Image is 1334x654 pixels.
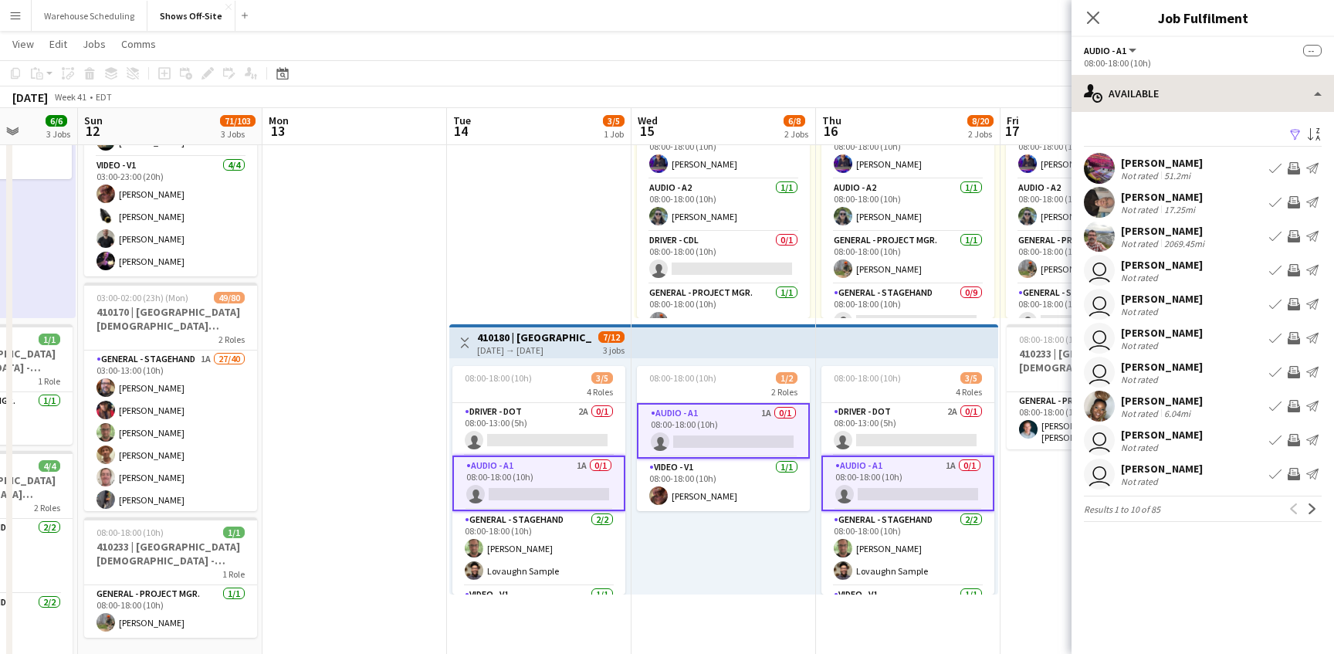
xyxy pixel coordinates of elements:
div: 2 Jobs [968,128,993,140]
span: 49/80 [214,292,245,303]
div: [PERSON_NAME] [1121,394,1203,408]
app-job-card: 08:00-18:00 (10h)5/147 RolesAudio - A11/108:00-18:00 (10h)[PERSON_NAME]Audio - A21/108:00-18:00 (... [1006,90,1179,318]
button: Shows Off-Site [147,1,235,31]
div: [DATE] → [DATE] [477,344,592,356]
div: [DATE] [12,90,48,105]
div: Not rated [1121,170,1161,181]
span: 17 [1004,122,1019,140]
app-card-role: General - Stagehand0/808:00-18:00 (10h) [1006,284,1179,493]
span: 12 [82,122,103,140]
span: 4 Roles [587,386,613,398]
h3: 410233 | [GEOGRAPHIC_DATA][DEMOGRAPHIC_DATA] - Frequency Camp FFA 2025 [1007,347,1180,374]
div: [PERSON_NAME] [1121,224,1207,238]
div: 03:00-02:00 (23h) (Mon)49/80410170 | [GEOGRAPHIC_DATA][DEMOGRAPHIC_DATA] ACCESS 20252 RolesGenera... [84,283,257,511]
app-card-role: General - Stagehand0/908:00-18:00 (10h) [821,284,994,516]
app-card-role: Video - V11/1 [821,586,994,639]
div: 3 Jobs [221,128,255,140]
span: Mon [269,114,289,127]
span: Edit [49,37,67,51]
div: Not rated [1121,340,1161,351]
h3: 410233 | [GEOGRAPHIC_DATA][DEMOGRAPHIC_DATA] - Frequency Camp FFA 2025 [84,540,257,568]
app-card-role: General - Project Mgr.1/108:00-18:00 (10h)[PERSON_NAME] [84,585,257,638]
span: 71/103 [220,115,256,127]
span: Jobs [83,37,106,51]
span: 2 Roles [218,334,245,345]
span: Sun [84,114,103,127]
div: 1 Job [604,128,624,140]
button: Warehouse Scheduling [32,1,147,31]
div: Not rated [1121,374,1161,385]
app-card-role: General - Project Mgr.1/108:00-18:00 (10h)[PERSON_NAME] [1006,232,1179,284]
app-card-role: Driver - DOT2A0/108:00-13:00 (5h) [821,403,994,456]
span: 3/5 [960,372,982,384]
app-job-card: 08:00-18:00 (10h)1/1410233 | [GEOGRAPHIC_DATA][DEMOGRAPHIC_DATA] - Frequency Camp FFA 20251 RoleG... [1007,324,1180,449]
div: [PERSON_NAME] [1121,258,1203,272]
app-job-card: 08:00-18:00 (10h)3/54 RolesDriver - DOT2A0/108:00-13:00 (5h) Audio - A11A0/108:00-18:00 (10h) Gen... [452,366,625,595]
app-card-role: Video - V11/108:00-18:00 (10h)[PERSON_NAME] [637,459,810,511]
div: Not rated [1121,306,1161,317]
app-job-card: 08:00-18:00 (10h)1/1410233 | [GEOGRAPHIC_DATA][DEMOGRAPHIC_DATA] - Frequency Camp FFA 20251 RoleG... [84,517,257,638]
span: 08:00-18:00 (10h) [1019,334,1086,345]
div: [PERSON_NAME] [1121,156,1203,170]
div: Not rated [1121,476,1161,487]
span: 4/4 [39,460,60,472]
span: 13 [266,122,289,140]
app-job-card: 08:00-18:00 (10h)5/157 RolesAudio - A11/108:00-18:00 (10h)[PERSON_NAME]Audio - A21/108:00-18:00 (... [821,90,994,318]
span: View [12,37,34,51]
app-card-role: General - Stagehand2/208:00-18:00 (10h)[PERSON_NAME]Lovaughn Sample [452,511,625,586]
span: 2 Roles [34,502,60,513]
span: 14 [451,122,471,140]
div: 51.2mi [1161,170,1193,181]
span: 3/5 [603,115,625,127]
span: 6/8 [784,115,805,127]
app-job-card: 08:00-18:00 (10h)1/22 RolesAudio - A11A0/108:00-18:00 (10h) Video - V11/108:00-18:00 (10h)[PERSON... [637,366,810,511]
span: Wed [638,114,658,127]
app-card-role: Driver - CDL0/108:00-18:00 (10h) [637,232,810,284]
span: -- [1303,45,1322,56]
span: 1/1 [223,527,245,538]
span: 1 Role [222,568,245,580]
app-job-card: 08:00-18:00 (10h)3/54 RolesDriver - DOT2A0/108:00-13:00 (5h) Audio - A11A0/108:00-18:00 (10h) Gen... [821,366,994,595]
div: 08:00-18:00 (10h) [1084,57,1322,69]
h3: Job Fulfilment [1072,8,1334,28]
div: [PERSON_NAME] [1121,190,1203,204]
div: 2069.45mi [1161,238,1207,249]
app-card-role: Audio - A11A0/108:00-18:00 (10h) [452,456,625,511]
span: 15 [635,122,658,140]
a: View [6,34,40,54]
span: 08:00-18:00 (10h) [465,372,532,384]
div: Not rated [1121,238,1161,249]
a: Jobs [76,34,112,54]
a: Comms [115,34,162,54]
app-card-role: General - Stagehand2/208:00-18:00 (10h)[PERSON_NAME]Lovaughn Sample [821,511,994,586]
app-card-role: Audio - A21/108:00-18:00 (10h)[PERSON_NAME] [637,179,810,232]
span: Results 1 to 10 of 85 [1084,503,1160,515]
div: [PERSON_NAME] [1121,326,1203,340]
div: [PERSON_NAME] [1121,292,1203,306]
app-card-role: Audio - A11A0/108:00-18:00 (10h) [821,456,994,511]
div: [PERSON_NAME] [1121,360,1203,374]
button: Audio - A1 [1084,45,1139,56]
div: 6.04mi [1161,408,1193,419]
div: 17.25mi [1161,204,1198,215]
div: 3 jobs [603,343,625,356]
span: Thu [822,114,841,127]
span: 4 Roles [956,386,982,398]
span: 1/2 [776,372,797,384]
div: 2 Jobs [784,128,808,140]
div: EDT [96,91,112,103]
div: 3 Jobs [46,128,70,140]
app-card-role: General - Project Mgr.1/108:00-18:00 (10h)[PERSON_NAME] [PERSON_NAME] [1007,392,1180,449]
span: 08:00-18:00 (10h) [96,527,164,538]
span: 08:00-18:00 (10h) [649,372,716,384]
h3: 410180 | [GEOGRAPHIC_DATA] - [PERSON_NAME] Arts Lawn [477,330,592,344]
span: Tue [453,114,471,127]
span: 6/6 [46,115,67,127]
